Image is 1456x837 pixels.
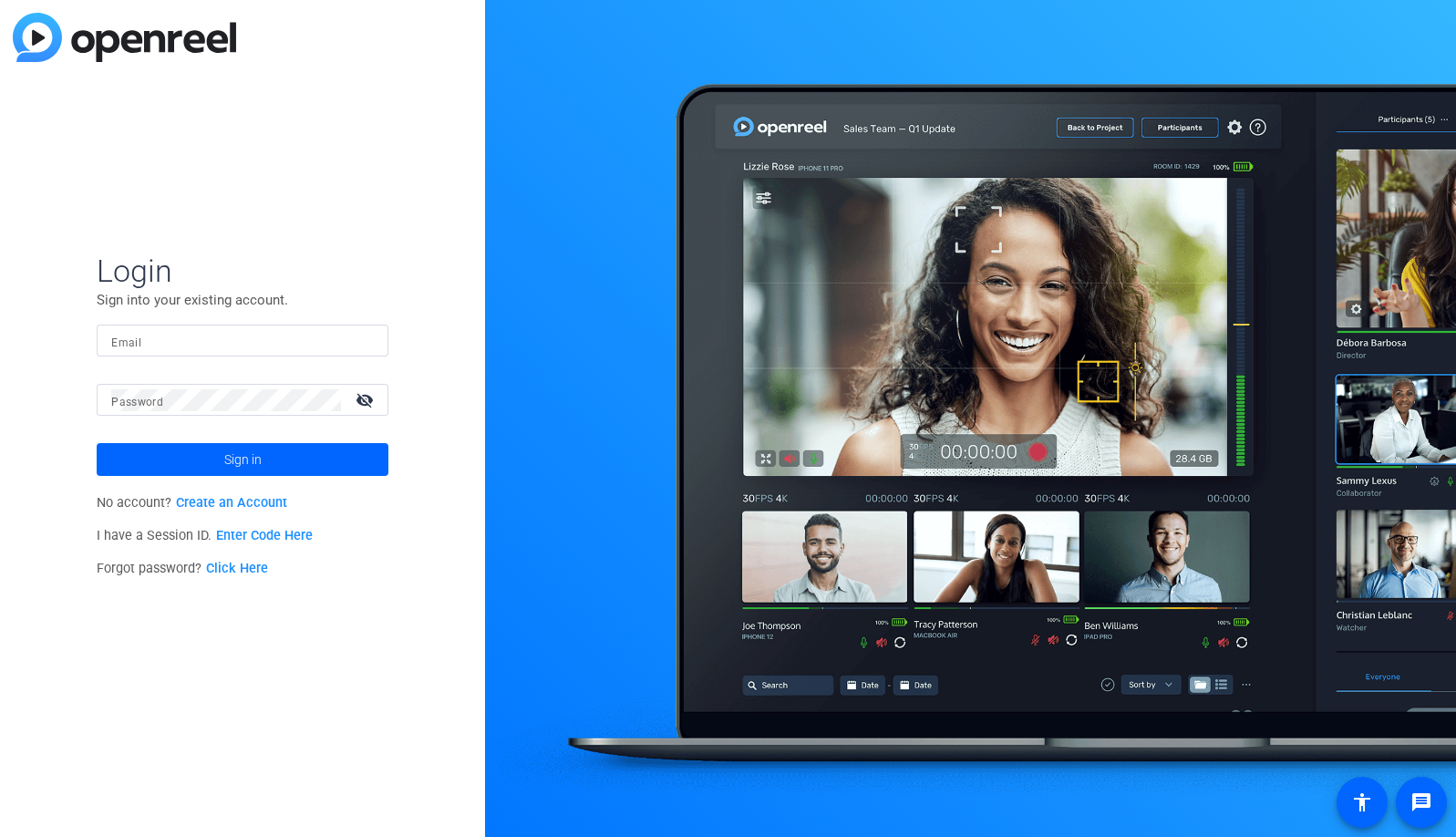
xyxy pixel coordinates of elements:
[13,13,236,62] img: blue-gradient.svg
[1351,791,1373,813] mat-icon: accessibility
[97,528,313,543] span: I have a Session ID.
[97,290,388,310] p: Sign into your existing account.
[216,528,313,543] a: Enter Code Here
[1410,791,1432,813] mat-icon: message
[206,561,268,576] a: Click Here
[97,443,388,476] button: Sign in
[345,387,388,413] mat-icon: visibility_off
[111,336,141,349] mat-label: Email
[97,561,268,576] span: Forgot password?
[111,330,374,352] input: Enter Email Address
[97,495,287,511] span: No account?
[224,437,262,482] span: Sign in
[176,495,287,511] a: Create an Account
[97,252,388,290] span: Login
[111,396,163,408] mat-label: Password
